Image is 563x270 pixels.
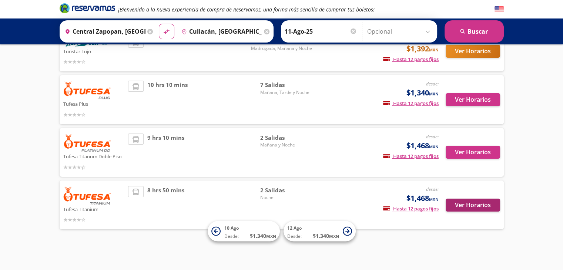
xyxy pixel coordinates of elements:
[287,225,302,231] span: 12 Ago
[426,81,439,87] em: desde:
[63,99,125,108] p: Tufesa Plus
[147,134,184,171] span: 9 hrs 10 mins
[406,140,439,151] span: $1,468
[383,153,439,159] span: Hasta 12 pagos fijos
[383,205,439,212] span: Hasta 12 pagos fijos
[426,186,439,192] em: desde:
[260,81,312,89] span: 7 Salidas
[147,186,184,224] span: 8 hrs 50 mins
[63,47,125,55] p: Turistar Lujo
[429,144,439,149] small: MXN
[250,232,276,240] span: $ 1,340
[63,205,125,213] p: Tufesa Titanium
[147,37,184,66] span: 9 hrs 30 mins
[260,186,312,195] span: 2 Salidas
[260,89,312,96] span: Mañana, Tarde y Noche
[285,22,357,41] input: Elegir Fecha
[251,45,312,52] span: Madrugada, Mañana y Noche
[260,142,312,148] span: Mañana y Noche
[446,199,500,212] button: Ver Horarios
[446,45,500,58] button: Ver Horarios
[383,56,439,63] span: Hasta 12 pagos fijos
[178,22,262,41] input: Buscar Destino
[260,134,312,142] span: 2 Salidas
[406,87,439,98] span: $1,340
[266,233,276,239] small: MXN
[63,186,111,205] img: Tufesa Titanium
[208,221,280,242] button: 10 AgoDesde:$1,340MXN
[446,146,500,159] button: Ver Horarios
[313,232,339,240] span: $ 1,340
[224,225,239,231] span: 10 Ago
[429,91,439,97] small: MXN
[147,81,188,119] span: 10 hrs 10 mins
[63,134,111,152] img: Tufesa Titanum Doble Piso
[383,100,439,107] span: Hasta 12 pagos fijos
[224,233,239,240] span: Desde:
[445,20,504,43] button: Buscar
[495,5,504,14] button: English
[446,93,500,106] button: Ver Horarios
[63,81,111,99] img: Tufesa Plus
[406,193,439,204] span: $1,468
[284,221,356,242] button: 12 AgoDesde:$1,340MXN
[63,152,125,161] p: Tufesa Titanum Doble Piso
[260,194,312,201] span: Noche
[118,6,375,13] em: ¡Bienvenido a la nueva experiencia de compra de Reservamos, una forma más sencilla de comprar tus...
[367,22,433,41] input: Opcional
[429,47,439,53] small: MXN
[60,3,115,14] i: Brand Logo
[406,43,439,54] span: $1,392
[426,134,439,140] em: desde:
[62,22,145,41] input: Buscar Origen
[60,3,115,16] a: Brand Logo
[329,233,339,239] small: MXN
[287,233,302,240] span: Desde:
[429,196,439,202] small: MXN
